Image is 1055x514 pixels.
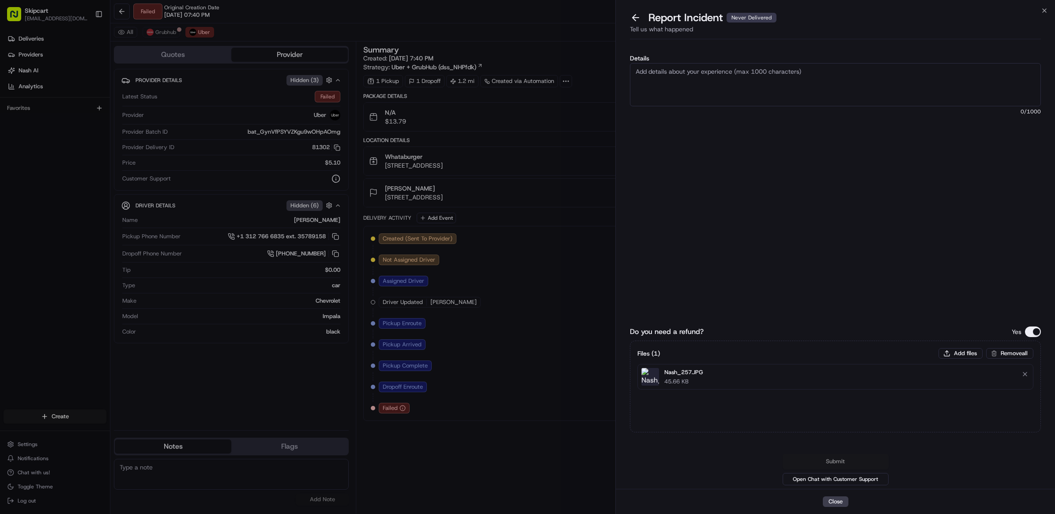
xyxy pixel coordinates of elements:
a: 📗Knowledge Base [5,124,71,140]
div: 💻 [75,129,82,136]
img: Nash [9,9,26,26]
div: Start new chat [30,84,145,93]
span: Knowledge Base [18,128,68,137]
img: Nash_257.JPG [641,368,659,386]
button: Remove file [1019,368,1031,380]
span: Pylon [88,150,107,156]
label: Details [630,55,1041,61]
button: Open Chat with Customer Support [783,473,889,485]
button: Add files [938,348,983,359]
img: 1736555255976-a54dd68f-1ca7-489b-9aae-adbdc363a1c4 [9,84,25,100]
p: Report Incident [648,11,776,25]
span: 0 /1000 [630,108,1041,115]
p: Welcome 👋 [9,35,161,49]
label: Do you need a refund? [630,326,704,337]
button: Start new chat [150,87,161,98]
p: 45.66 KB [664,378,703,386]
div: 📗 [9,129,16,136]
button: Close [823,496,848,507]
span: API Documentation [83,128,142,137]
button: Removeall [986,348,1033,359]
div: Never Delivered [727,13,776,23]
div: Tell us what happened [630,25,1041,39]
p: Yes [1012,327,1021,336]
div: We're available if you need us! [30,93,112,100]
a: 💻API Documentation [71,124,145,140]
a: Powered byPylon [62,149,107,156]
p: Nash_257.JPG [664,368,703,377]
input: Clear [23,57,146,66]
h3: Files ( 1 ) [637,349,660,358]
